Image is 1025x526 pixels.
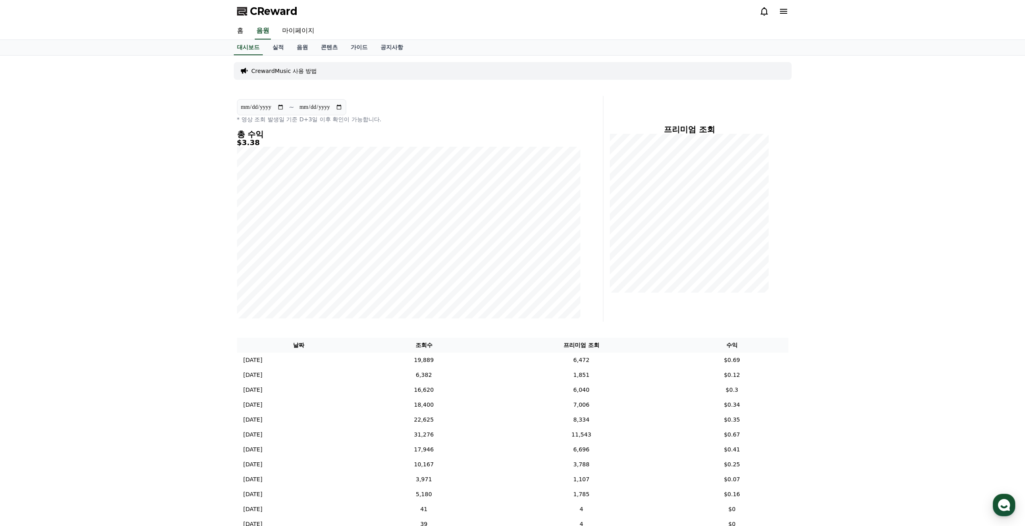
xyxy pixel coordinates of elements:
[243,401,262,409] p: [DATE]
[314,40,344,55] a: 콘텐츠
[487,383,676,397] td: 6,040
[243,386,262,394] p: [DATE]
[676,427,788,442] td: $0.67
[361,502,487,517] td: 41
[487,368,676,383] td: 1,851
[234,40,263,55] a: 대시보드
[487,338,676,353] th: 프리미엄 조회
[676,353,788,368] td: $0.69
[361,353,487,368] td: 19,889
[676,338,788,353] th: 수익
[237,5,297,18] a: CReward
[243,460,262,469] p: [DATE]
[487,472,676,487] td: 1,107
[361,487,487,502] td: 5,180
[487,502,676,517] td: 4
[361,472,487,487] td: 3,971
[676,457,788,472] td: $0.25
[252,67,317,75] a: CrewardMusic 사용 방법
[361,338,487,353] th: 조회수
[361,457,487,472] td: 10,167
[361,427,487,442] td: 31,276
[487,457,676,472] td: 3,788
[290,40,314,55] a: 음원
[289,102,294,112] p: ~
[255,23,271,40] a: 음원
[374,40,410,55] a: 공지사항
[487,442,676,457] td: 6,696
[676,502,788,517] td: $0
[676,472,788,487] td: $0.07
[243,416,262,424] p: [DATE]
[243,490,262,499] p: [DATE]
[487,427,676,442] td: 11,543
[676,397,788,412] td: $0.34
[344,40,374,55] a: 가이드
[237,115,580,123] p: * 영상 조회 발생일 기준 D+3일 이후 확인이 가능합니다.
[676,412,788,427] td: $0.35
[487,353,676,368] td: 6,472
[676,442,788,457] td: $0.41
[676,383,788,397] td: $0.3
[361,397,487,412] td: 18,400
[361,442,487,457] td: 17,946
[266,40,290,55] a: 실적
[243,371,262,379] p: [DATE]
[231,23,250,40] a: 홈
[237,139,580,147] h5: $3.38
[243,475,262,484] p: [DATE]
[243,505,262,514] p: [DATE]
[487,397,676,412] td: 7,006
[237,338,361,353] th: 날짜
[487,487,676,502] td: 1,785
[276,23,321,40] a: 마이페이지
[361,368,487,383] td: 6,382
[610,125,769,134] h4: 프리미엄 조회
[676,487,788,502] td: $0.16
[487,412,676,427] td: 8,334
[250,5,297,18] span: CReward
[361,412,487,427] td: 22,625
[243,356,262,364] p: [DATE]
[361,383,487,397] td: 16,620
[243,430,262,439] p: [DATE]
[243,445,262,454] p: [DATE]
[237,130,580,139] h4: 총 수익
[676,368,788,383] td: $0.12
